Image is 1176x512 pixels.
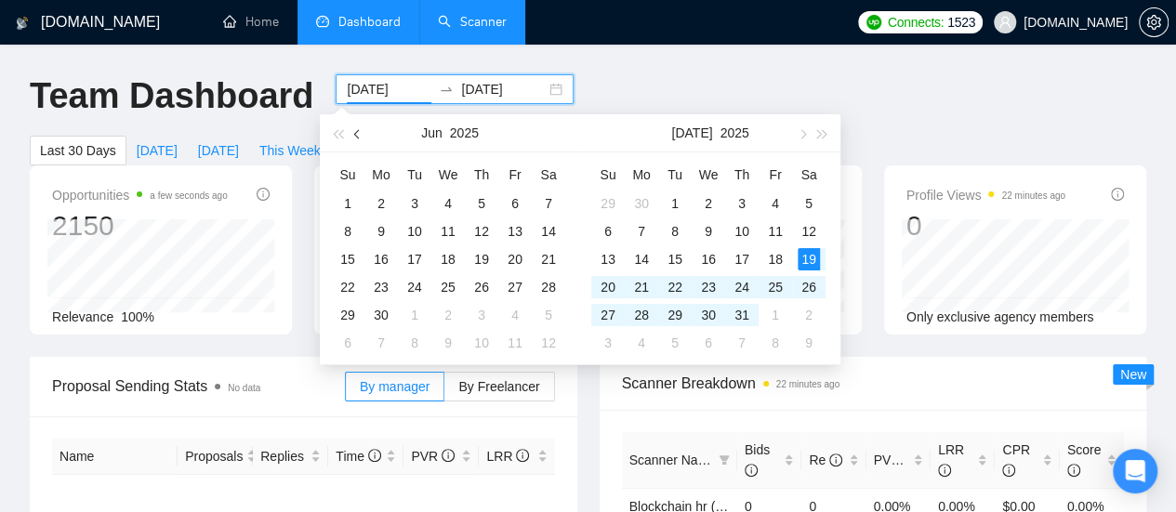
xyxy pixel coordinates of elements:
[465,245,498,273] td: 2025-06-19
[532,245,565,273] td: 2025-06-21
[465,217,498,245] td: 2025-06-12
[398,190,431,217] td: 2025-06-03
[431,190,465,217] td: 2025-06-04
[630,332,653,354] div: 4
[597,192,619,215] div: 29
[591,190,625,217] td: 2025-06-29
[137,140,178,161] span: [DATE]
[697,192,720,215] div: 2
[759,301,792,329] td: 2025-08-01
[697,304,720,326] div: 30
[906,208,1065,243] div: 0
[504,220,526,243] div: 13
[188,136,249,165] button: [DATE]
[470,192,493,215] div: 5
[764,220,786,243] div: 11
[398,273,431,301] td: 2025-06-24
[337,304,359,326] div: 29
[537,192,560,215] div: 7
[249,136,331,165] button: This Week
[52,184,228,206] span: Opportunities
[470,332,493,354] div: 10
[364,301,398,329] td: 2025-06-30
[671,114,712,151] button: [DATE]
[664,248,686,270] div: 15
[347,79,431,99] input: Start date
[664,332,686,354] div: 5
[1113,449,1157,493] div: Open Intercom Messenger
[465,273,498,301] td: 2025-06-26
[431,301,465,329] td: 2025-07-02
[437,220,459,243] div: 11
[725,273,759,301] td: 2025-07-24
[470,220,493,243] div: 12
[364,329,398,357] td: 2025-07-07
[370,332,392,354] div: 7
[438,14,507,30] a: searchScanner
[1002,464,1015,477] span: info-circle
[906,184,1065,206] span: Profile Views
[725,160,759,190] th: Th
[720,114,748,151] button: 2025
[411,449,455,464] span: PVR
[178,439,253,475] th: Proposals
[692,329,725,357] td: 2025-08-06
[30,74,313,118] h1: Team Dashboard
[591,329,625,357] td: 2025-08-03
[403,248,426,270] div: 17
[792,273,826,301] td: 2025-07-26
[591,160,625,190] th: Su
[439,82,454,97] span: to
[692,217,725,245] td: 2025-07-09
[331,329,364,357] td: 2025-07-06
[792,160,826,190] th: Sa
[331,190,364,217] td: 2025-06-01
[498,301,532,329] td: 2025-07-04
[537,276,560,298] div: 28
[692,245,725,273] td: 2025-07-16
[465,301,498,329] td: 2025-07-03
[370,304,392,326] div: 30
[731,192,753,215] div: 3
[630,192,653,215] div: 30
[764,192,786,215] div: 4
[16,8,29,38] img: logo
[504,248,526,270] div: 20
[759,160,792,190] th: Fr
[532,273,565,301] td: 2025-06-28
[504,276,526,298] div: 27
[625,217,658,245] td: 2025-07-07
[938,442,964,478] span: LRR
[697,276,720,298] div: 23
[745,464,758,477] span: info-circle
[465,160,498,190] th: Th
[719,454,730,466] span: filter
[725,217,759,245] td: 2025-07-10
[431,273,465,301] td: 2025-06-25
[458,379,539,394] span: By Freelancer
[625,245,658,273] td: 2025-07-14
[260,446,307,466] span: Replies
[591,217,625,245] td: 2025-07-06
[798,332,820,354] div: 9
[331,160,364,190] th: Su
[331,273,364,301] td: 2025-06-22
[1002,442,1030,478] span: CPR
[776,379,839,389] time: 22 minutes ago
[658,273,692,301] td: 2025-07-22
[715,446,733,474] span: filter
[1120,367,1146,382] span: New
[504,304,526,326] div: 4
[30,136,126,165] button: Last 30 Days
[364,190,398,217] td: 2025-06-02
[692,190,725,217] td: 2025-07-02
[337,276,359,298] div: 22
[421,114,443,151] button: Jun
[437,192,459,215] div: 4
[431,217,465,245] td: 2025-06-11
[630,220,653,243] div: 7
[337,332,359,354] div: 6
[745,442,770,478] span: Bids
[798,276,820,298] div: 26
[537,304,560,326] div: 5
